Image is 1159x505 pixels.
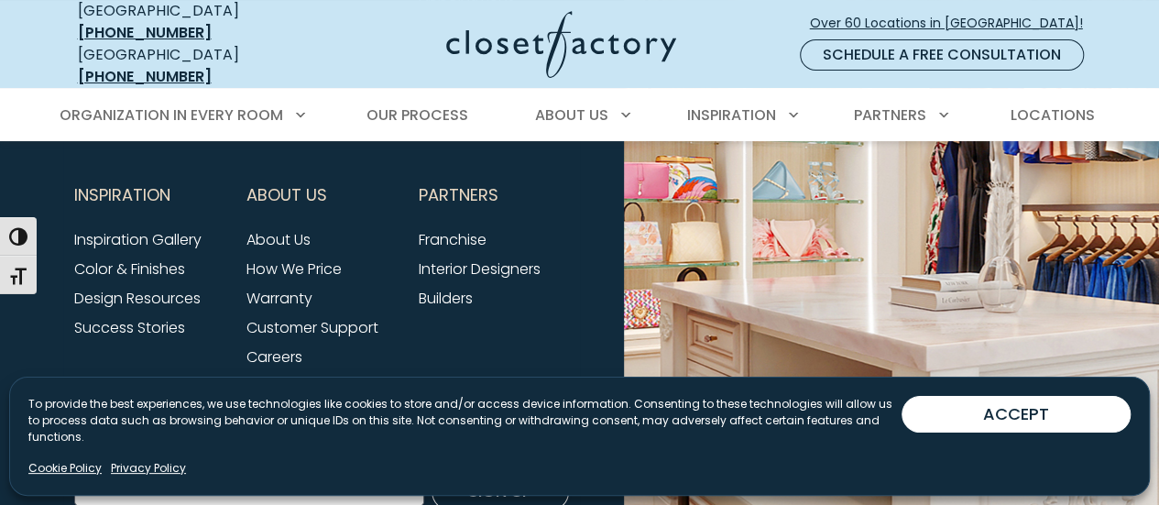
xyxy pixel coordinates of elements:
a: Over 60 Locations in [GEOGRAPHIC_DATA]! [809,7,1099,39]
button: Footer Subnav Button - About Us [246,172,397,218]
span: Our Process [366,104,468,126]
span: Over 60 Locations in [GEOGRAPHIC_DATA]! [810,14,1098,33]
a: About Us [246,229,311,250]
label: Email [85,482,129,497]
span: Locations [1010,104,1094,126]
a: Cookie Policy [28,460,102,477]
span: Partners [854,104,926,126]
img: Closet Factory Logo [446,11,676,78]
a: Interior Designers [419,258,541,280]
button: Footer Subnav Button - Inspiration [74,172,224,218]
a: [PHONE_NUMBER] [78,22,212,43]
span: Organization in Every Room [60,104,283,126]
span: Partners [419,172,498,218]
a: [PHONE_NUMBER] [78,66,212,87]
button: ACCEPT [902,396,1131,433]
a: Success Stories [74,317,185,338]
span: About Us [535,104,608,126]
button: Footer Subnav Button - Partners [419,172,569,218]
p: To provide the best experiences, we use technologies like cookies to store and/or access device i... [28,396,902,445]
nav: Primary Menu [47,90,1113,141]
a: Customer Support [246,317,378,338]
a: Privacy Policy [111,460,186,477]
a: Builders [419,288,473,309]
a: Franchise [419,229,487,250]
span: About Us [246,172,327,218]
a: How We Price [246,258,342,280]
a: Inspiration Gallery [74,229,202,250]
a: Warranty [246,288,312,309]
span: Inspiration [687,104,776,126]
a: Color & Finishes [74,258,185,280]
a: Design Resources [74,288,201,309]
div: [GEOGRAPHIC_DATA] [78,44,302,88]
a: Careers [246,346,302,368]
span: Inspiration [74,172,170,218]
a: Schedule a Free Consultation [800,39,1084,71]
